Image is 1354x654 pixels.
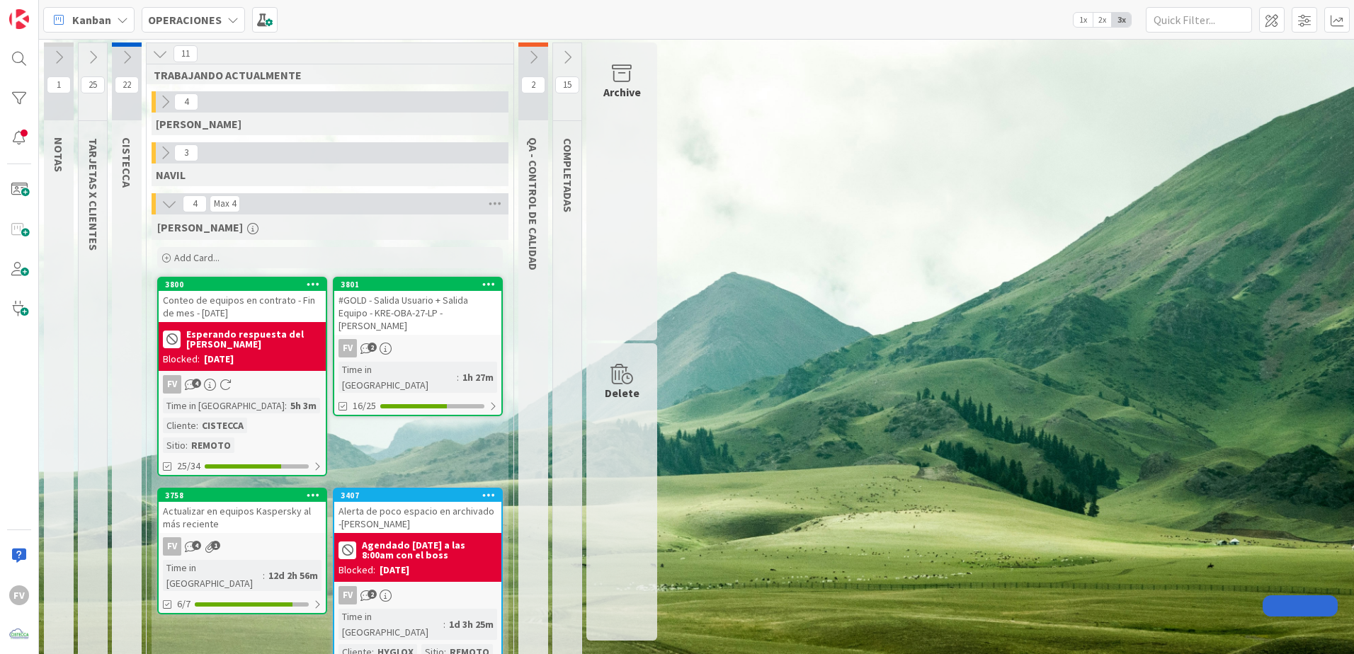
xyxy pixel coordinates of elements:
[338,609,443,640] div: Time in [GEOGRAPHIC_DATA]
[86,138,101,251] span: TARJETAS X CLIENTES
[334,278,501,335] div: 3801#GOLD - Salida Usuario + Salida Equipo - KRE-OBA-27-LP - [PERSON_NAME]
[163,437,186,453] div: Sitio
[174,251,220,264] span: Add Card...
[368,590,377,599] span: 2
[165,280,326,289] div: 3800
[443,616,445,632] span: :
[159,489,326,533] div: 3758Actualizar en equipos Kaspersky al más reciente
[1093,13,1112,27] span: 2x
[186,329,322,349] b: Esperando respuesta del [PERSON_NAME]
[9,585,29,605] div: FV
[334,489,501,533] div: 3407Alerta de poco espacio en archivado -[PERSON_NAME]
[148,13,222,27] b: OPERACIONES
[341,490,501,500] div: 3407
[174,93,198,110] span: 4
[380,563,409,578] div: [DATE]
[177,597,190,612] span: 6/7
[192,541,201,550] span: 4
[198,418,247,433] div: CISTECCA
[81,76,105,93] span: 25
[72,11,111,28] span: Kanban
[9,625,29,645] img: avatar
[1112,13,1131,27] span: 3x
[285,398,287,413] span: :
[183,195,207,212] span: 4
[174,144,198,161] span: 3
[334,291,501,335] div: #GOLD - Salida Usuario + Salida Equipo - KRE-OBA-27-LP - [PERSON_NAME]
[159,489,326,502] div: 3758
[156,168,186,182] span: NAVIL
[603,84,641,101] div: Archive
[338,362,457,393] div: Time in [GEOGRAPHIC_DATA]
[459,369,497,385] div: 1h 27m
[445,616,497,632] div: 1d 3h 25m
[159,502,326,533] div: Actualizar en equipos Kaspersky al más reciente
[334,586,501,604] div: FV
[173,45,198,62] span: 11
[186,437,188,453] span: :
[159,375,326,394] div: FV
[115,76,139,93] span: 22
[159,278,326,322] div: 3800Conteo de equipos en contrato - Fin de mes - [DATE]
[192,379,201,388] span: 4
[362,540,497,560] b: Agendado [DATE] a las 8:00am con el boss
[163,352,200,367] div: Blocked:
[368,343,377,352] span: 2
[177,459,200,474] span: 25/34
[353,398,376,413] span: 16/25
[211,541,220,550] span: 1
[1146,7,1252,33] input: Quick Filter...
[159,537,326,556] div: FV
[188,437,234,453] div: REMOTO
[338,586,357,604] div: FV
[157,220,243,234] span: FERNANDO
[163,398,285,413] div: Time in [GEOGRAPHIC_DATA]
[47,76,71,93] span: 1
[265,568,322,583] div: 12d 2h 56m
[163,418,196,433] div: Cliente
[334,278,501,291] div: 3801
[159,291,326,322] div: Conteo de equipos en contrato - Fin de mes - [DATE]
[334,489,501,502] div: 3407
[334,339,501,357] div: FV
[338,563,375,578] div: Blocked:
[1074,13,1093,27] span: 1x
[163,560,263,591] div: Time in [GEOGRAPHIC_DATA]
[521,76,545,93] span: 2
[163,537,181,556] div: FV
[338,339,357,357] div: FV
[287,398,320,413] div: 5h 3m
[555,76,579,93] span: 15
[263,568,265,583] span: :
[159,278,326,291] div: 3800
[605,384,639,401] div: Delete
[204,352,234,367] div: [DATE]
[526,137,540,270] span: QA - CONTROL DE CALIDAD
[341,280,501,289] div: 3801
[334,502,501,533] div: Alerta de poco espacio en archivado -[PERSON_NAME]
[120,137,134,188] span: CISTECCA
[52,137,66,172] span: NOTAS
[165,490,326,500] div: 3758
[196,418,198,433] span: :
[214,200,236,207] div: Max 4
[561,138,575,212] span: COMPLETADAS
[457,369,459,385] span: :
[156,117,241,131] span: GABRIEL
[9,9,29,29] img: Visit kanbanzone.com
[163,375,181,394] div: FV
[154,68,496,82] span: TRABAJANDO ACTUALMENTE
